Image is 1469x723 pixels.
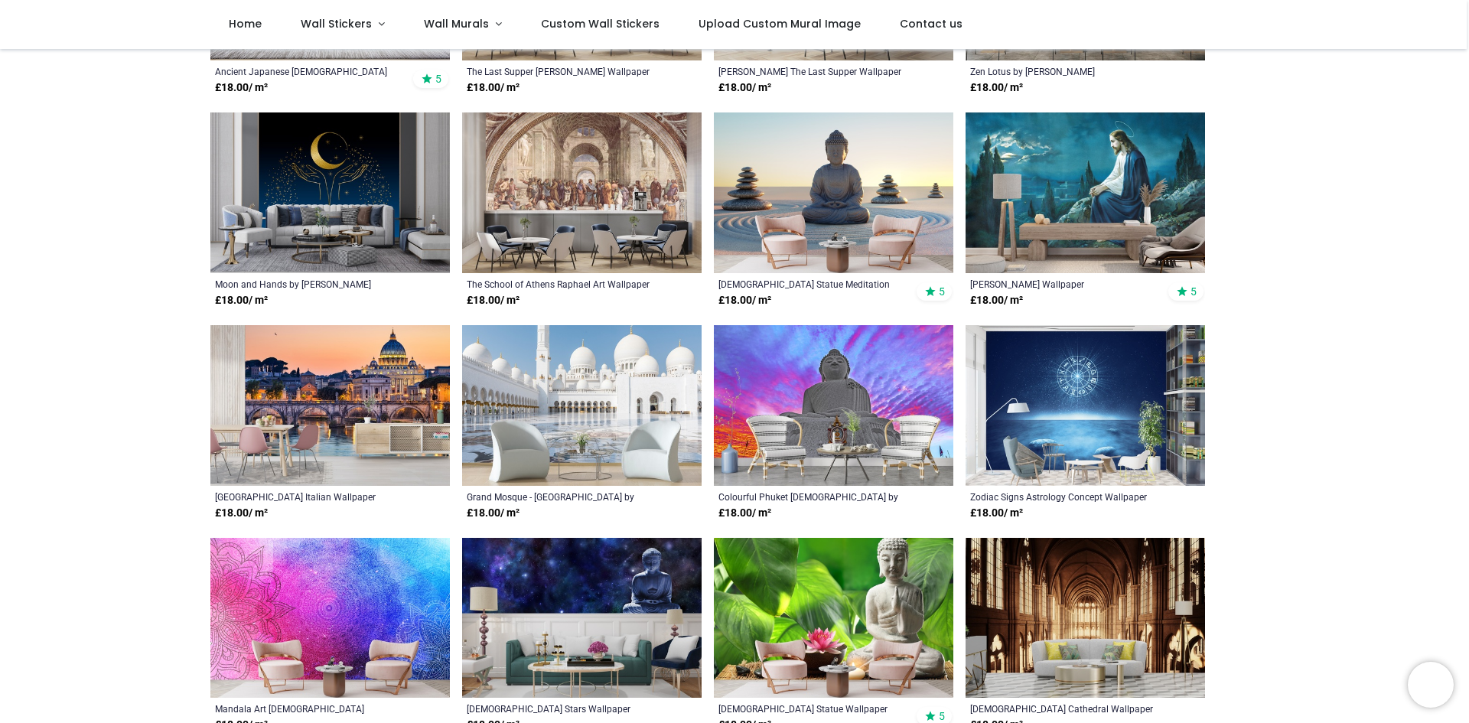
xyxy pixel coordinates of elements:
[229,16,262,31] span: Home
[966,325,1205,486] img: Zodiac Signs Astrology Concept Wall Mural Wallpaper
[215,702,399,715] a: Mandala Art [DEMOGRAPHIC_DATA] Wallpaper
[215,80,268,96] strong: £ 18.00 / m²
[970,506,1023,521] strong: £ 18.00 / m²
[467,80,520,96] strong: £ 18.00 / m²
[424,16,489,31] span: Wall Murals
[939,285,945,298] span: 5
[970,702,1155,715] a: [DEMOGRAPHIC_DATA] Cathedral Wallpaper
[970,278,1155,290] a: [PERSON_NAME] Wallpaper
[718,80,771,96] strong: £ 18.00 / m²
[435,72,441,86] span: 5
[966,112,1205,273] img: Jesus Christ Wall Mural Wallpaper
[462,325,702,486] img: Grand Mosque - Abu Dhabi Wall Mural by Richard Silver - Mod1
[1191,285,1197,298] span: 5
[718,293,771,308] strong: £ 18.00 / m²
[462,112,702,273] img: The School of Athens Raphael Art Wall Mural Wallpaper
[467,702,651,715] a: [DEMOGRAPHIC_DATA] Stars Wallpaper
[215,293,268,308] strong: £ 18.00 / m²
[970,490,1155,503] a: Zodiac Signs Astrology Concept Wallpaper
[966,538,1205,699] img: Church Cathedral Wall Mural Wallpaper
[467,293,520,308] strong: £ 18.00 / m²
[1408,662,1454,708] iframe: Brevo live chat
[699,16,861,31] span: Upload Custom Mural Image
[718,65,903,77] a: [PERSON_NAME] The Last Supper Wallpaper
[215,65,399,77] a: Ancient Japanese [DEMOGRAPHIC_DATA] Wallpaper
[301,16,372,31] span: Wall Stickers
[467,490,651,503] a: Grand Mosque - [GEOGRAPHIC_DATA] by [PERSON_NAME]
[215,278,399,290] a: Moon and Hands by [PERSON_NAME]
[970,65,1155,77] a: Zen Lotus by [PERSON_NAME]
[714,112,953,273] img: Buddha Statue Meditation Wall Mural Wallpaper
[900,16,963,31] span: Contact us
[467,65,651,77] a: The Last Supper [PERSON_NAME] Wallpaper
[215,506,268,521] strong: £ 18.00 / m²
[462,538,702,699] img: Buddha Stars Wall Mural Wallpaper
[718,702,903,715] a: [DEMOGRAPHIC_DATA] Statue Wallpaper
[541,16,660,31] span: Custom Wall Stickers
[970,293,1023,308] strong: £ 18.00 / m²
[210,112,450,273] img: Moon and Hands Wall Mural by Andrea Haase
[210,325,450,486] img: St Peter's Basilica Church Italian Wall Mural Wallpaper
[939,709,945,723] span: 5
[714,538,953,699] img: Buddha Statue Wall Mural Wallpaper
[467,506,520,521] strong: £ 18.00 / m²
[467,278,651,290] a: The School of Athens Raphael Art Wallpaper
[714,325,953,486] img: Colourful Phuket Buddha Wall Mural by Richard Silver
[718,506,771,521] strong: £ 18.00 / m²
[215,490,399,503] a: [GEOGRAPHIC_DATA] Italian Wallpaper
[718,490,903,503] a: Colourful Phuket [DEMOGRAPHIC_DATA] by [PERSON_NAME]
[210,538,450,699] img: Mandala Art Hindu Wall Mural Wallpaper
[718,278,903,290] a: [DEMOGRAPHIC_DATA] Statue Meditation Wallpaper
[970,80,1023,96] strong: £ 18.00 / m²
